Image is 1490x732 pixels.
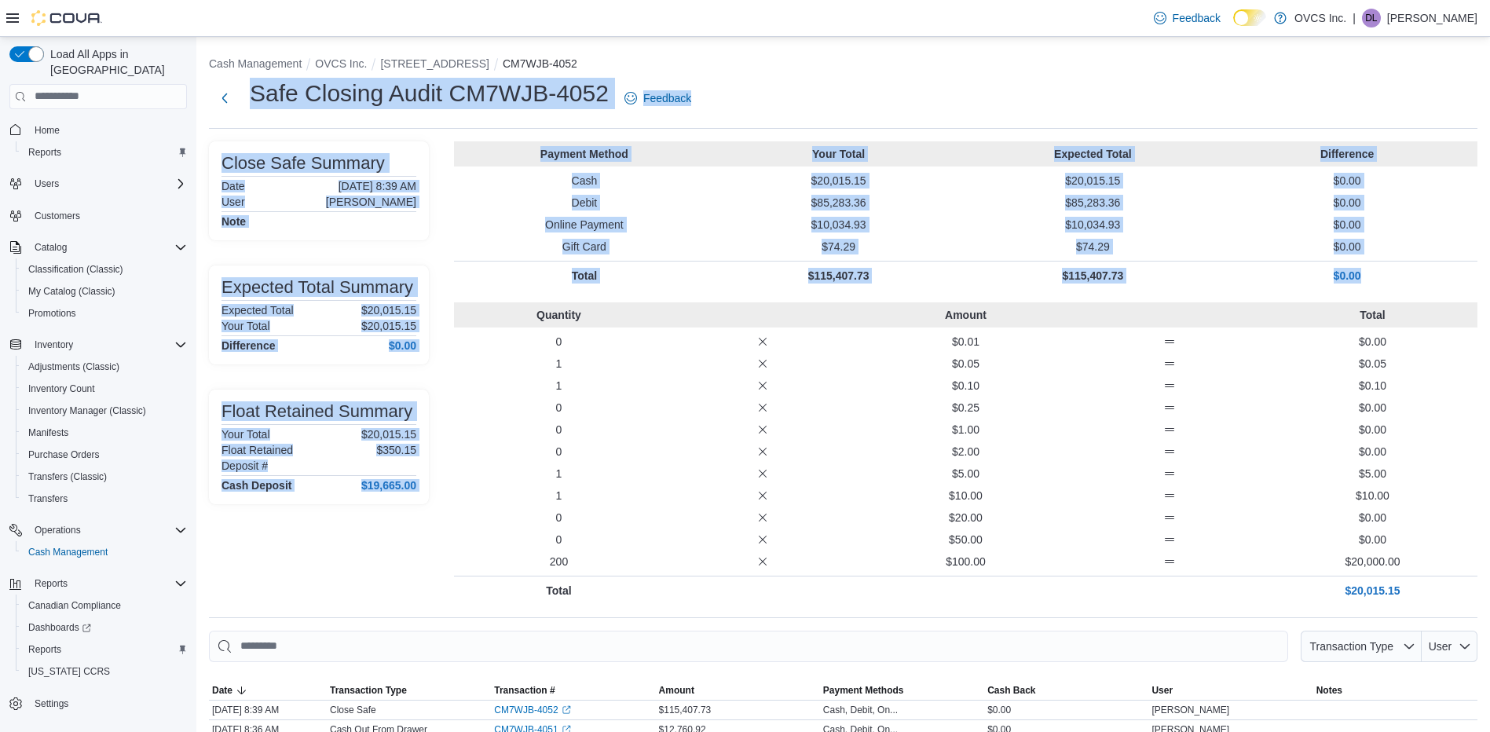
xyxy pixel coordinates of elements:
a: Reports [22,143,68,162]
a: CM7WJB-4052External link [494,704,570,716]
div: Cash, Debit, On... [823,704,898,716]
span: Inventory Count [28,382,95,395]
button: Canadian Compliance [16,595,193,617]
h4: Cash Deposit [221,479,291,492]
span: Adjustments (Classic) [28,361,119,373]
span: Inventory Manager (Classic) [22,401,187,420]
p: $0.00 [1274,400,1471,415]
span: Classification (Classic) [22,260,187,279]
button: Transfers [16,488,193,510]
button: Amount [656,681,820,700]
span: Settings [28,694,187,713]
h3: Expected Total Summary [221,278,413,297]
button: Operations [3,519,193,541]
button: Next [209,82,240,114]
p: OVCS Inc. [1294,9,1346,27]
a: Manifests [22,423,75,442]
h6: Expected Total [221,304,294,317]
p: $0.00 [1223,268,1471,284]
span: Inventory [35,339,73,351]
p: $20.00 [867,510,1064,525]
p: $0.00 [1274,510,1471,525]
button: Transaction # [491,681,655,700]
span: Catalog [35,241,67,254]
p: $0.00 [1223,195,1471,210]
p: Total [460,268,708,284]
p: $10,034.93 [969,217,1217,232]
button: Catalog [28,238,73,257]
p: $0.10 [1274,378,1471,393]
button: Notes [1313,681,1477,700]
a: Home [28,121,66,140]
span: Reports [28,574,187,593]
span: Feedback [643,90,691,106]
p: $0.00 [1274,532,1471,547]
div: Donna Labelle [1362,9,1381,27]
span: Canadian Compliance [22,596,187,615]
button: Operations [28,521,87,540]
span: Customers [35,210,80,222]
a: Transfers [22,489,74,508]
a: Promotions [22,304,82,323]
span: Washington CCRS [22,662,187,681]
p: Total [460,583,657,598]
span: Promotions [28,307,76,320]
p: Gift Card [460,239,708,254]
p: $5.00 [1274,466,1471,481]
input: Dark Mode [1233,9,1266,26]
p: $20,015.15 [1274,583,1471,598]
span: Operations [28,521,187,540]
span: Transfers (Classic) [22,467,187,486]
p: 0 [460,444,657,459]
p: 0 [460,334,657,350]
span: Reports [28,643,61,656]
button: User [1422,631,1477,662]
button: OVCS Inc. [315,57,367,70]
p: $100.00 [867,554,1064,569]
h6: Your Total [221,320,270,332]
button: CM7WJB-4052 [503,57,577,70]
span: User [1151,684,1173,697]
h3: Float Retained Summary [221,402,412,421]
p: $0.01 [867,334,1064,350]
button: Transaction Type [1301,631,1422,662]
p: 200 [460,554,657,569]
h6: Float Retained [221,444,293,456]
button: [US_STATE] CCRS [16,661,193,683]
p: $0.00 [1274,422,1471,437]
p: $0.25 [867,400,1064,415]
span: DL [1365,9,1377,27]
span: Reports [35,577,68,590]
p: $350.15 [376,444,416,456]
p: $20,015.15 [715,173,963,188]
button: Cash Management [16,541,193,563]
p: 1 [460,378,657,393]
span: Inventory [28,335,187,354]
span: Feedback [1173,10,1221,26]
p: Close Safe [330,704,376,716]
p: [PERSON_NAME] [1387,9,1477,27]
a: Dashboards [16,617,193,639]
h6: Date [221,180,245,192]
div: [DATE] 8:39 AM [209,701,327,719]
p: $5.00 [867,466,1064,481]
span: Manifests [28,426,68,439]
button: Transaction Type [327,681,491,700]
a: Transfers (Classic) [22,467,113,486]
button: Catalog [3,236,193,258]
p: 0 [460,422,657,437]
a: Customers [28,207,86,225]
span: Date [212,684,232,697]
button: Date [209,681,327,700]
button: Reports [28,574,74,593]
button: Cash Management [209,57,302,70]
p: Your Total [715,146,963,162]
button: Manifests [16,422,193,444]
p: | [1353,9,1356,27]
button: Promotions [16,302,193,324]
p: $10.00 [1274,488,1471,503]
button: Users [28,174,65,193]
button: Transfers (Classic) [16,466,193,488]
button: Home [3,119,193,141]
button: Classification (Classic) [16,258,193,280]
